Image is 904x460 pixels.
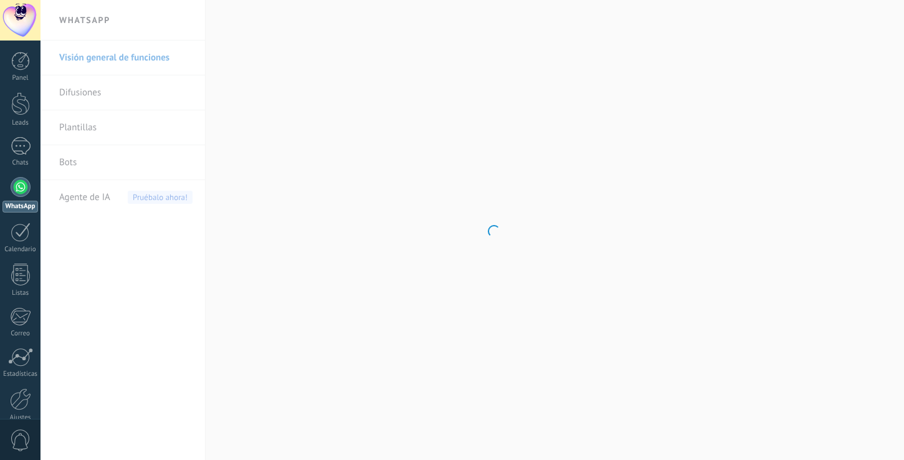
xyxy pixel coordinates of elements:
div: Listas [2,289,39,297]
div: Leads [2,119,39,127]
div: Panel [2,74,39,82]
div: Calendario [2,246,39,254]
div: WhatsApp [2,201,38,213]
div: Correo [2,330,39,338]
div: Ajustes [2,414,39,422]
div: Chats [2,159,39,167]
div: Estadísticas [2,370,39,378]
